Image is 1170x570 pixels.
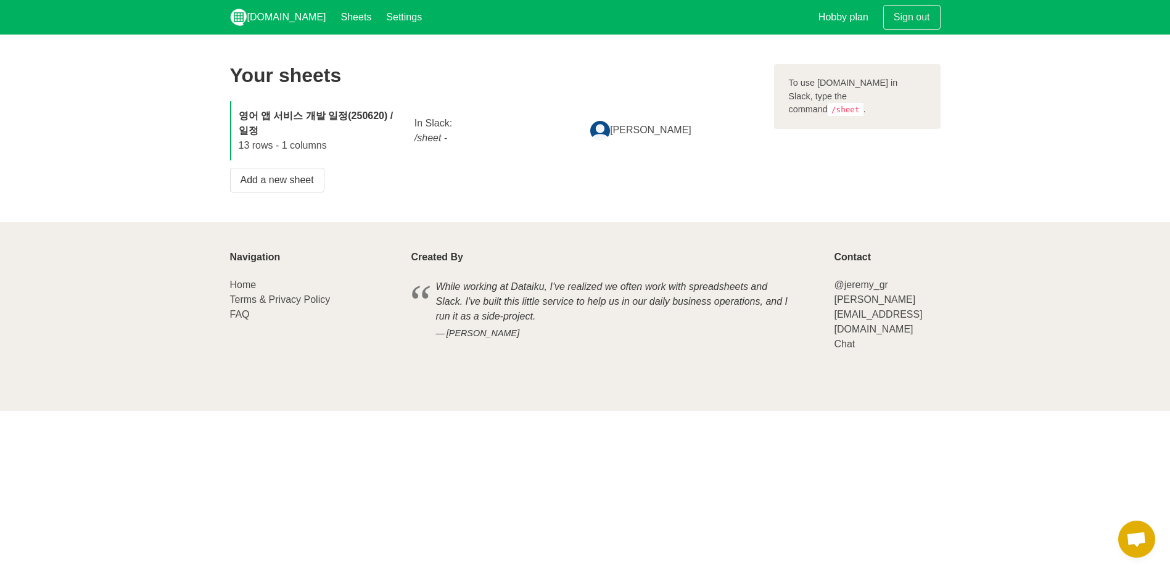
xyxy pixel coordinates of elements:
p: Navigation [230,252,397,263]
a: 영어 앱 서비스 개발 일정(250620) / 일정 [239,110,393,136]
div: [PERSON_NAME] [583,114,759,148]
code: /sheet [828,103,863,116]
h2: Your sheets [230,64,759,86]
div: 13 rows - 1 columns [231,101,407,160]
a: Home [230,279,257,290]
div: To use [DOMAIN_NAME] in Slack, type the command . [774,64,941,129]
blockquote: While working at Dataiku, I've realized we often work with spreadsheets and Slack. I've built thi... [411,278,820,342]
div: In Slack: [407,109,583,153]
a: @jeremy_gr [834,279,888,290]
a: Sign out [883,5,941,30]
p: Contact [834,252,940,263]
i: /sheet - [414,133,447,143]
div: Open chat [1118,521,1155,558]
a: Chat [834,339,855,349]
img: 0270c92207eb943aa4e60b45a29a9a2b.jpg [590,121,610,141]
cite: [PERSON_NAME] [436,327,795,341]
a: [PERSON_NAME][EMAIL_ADDRESS][DOMAIN_NAME] [834,294,922,334]
a: Add a new sheet [230,168,324,192]
a: FAQ [230,309,250,320]
p: Created By [411,252,820,263]
a: Terms & Privacy Policy [230,294,331,305]
img: logo_v2_white.png [230,9,247,26]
